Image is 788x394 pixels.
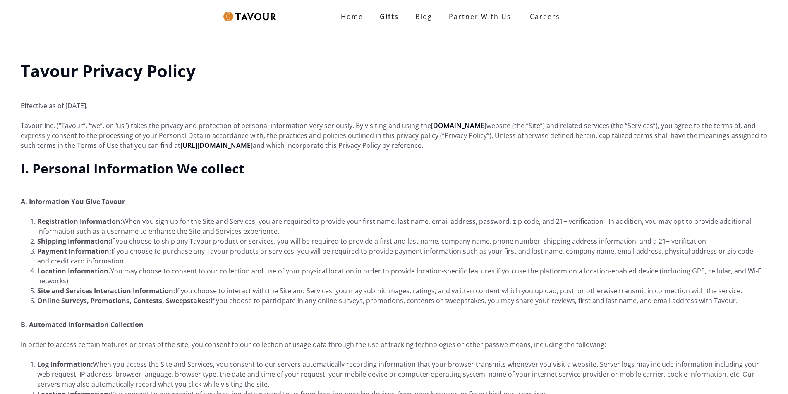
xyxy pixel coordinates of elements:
strong: Registration Information: [37,217,122,226]
li: You may choose to consent to our collection and use of your physical location in order to provide... [37,266,767,286]
strong: Home [341,12,363,21]
strong: Shipping Information: [37,237,110,246]
strong: Careers [530,8,560,25]
strong: A. Information You Give Tavour [21,197,125,206]
li: If you choose to ship any Tavour product or services, you will be required to provide a first and... [37,236,767,246]
a: Careers [520,5,566,28]
li: If you choose to participate in any online surveys, promotions, contents or sweepstakes, you may ... [37,296,767,306]
li: If you choose to purchase any Tavour products or services, you will be required to provide paymen... [37,246,767,266]
a: [URL][DOMAIN_NAME] [180,141,253,150]
strong: Tavour Privacy Policy [21,59,196,82]
p: Tavour Inc. (“Tavour”, “we”, or “us”) takes the privacy and protection of personal information ve... [21,121,767,150]
p: Effective as of [DATE]. [21,91,767,111]
p: In order to access certain features or areas of the site, you consent to our collection of usage ... [21,339,767,349]
strong: Site and Services Interaction Information: [37,286,175,295]
a: Home [333,8,371,25]
strong: Online Surveys, Promotions, Contests, Sweepstakes: [37,296,211,305]
strong: Log Information: [37,360,93,369]
a: Gifts [371,8,407,25]
a: [DOMAIN_NAME] [431,121,486,130]
strong: Location Information. [37,266,110,275]
strong: I. Personal Information We collect [21,159,244,177]
li: When you sign up for the Site and Services, you are required to provide your first name, last nam... [37,216,767,236]
strong: Payment Information: [37,247,111,256]
li: If you choose to interact with the Site and Services, you may submit images, ratings, and written... [37,286,767,296]
li: When you access the Site and Services, you consent to our servers automatically recording informa... [37,359,767,389]
strong: B. Automated Information Collection [21,320,144,329]
a: Partner With Us [441,8,520,25]
a: Blog [407,8,441,25]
